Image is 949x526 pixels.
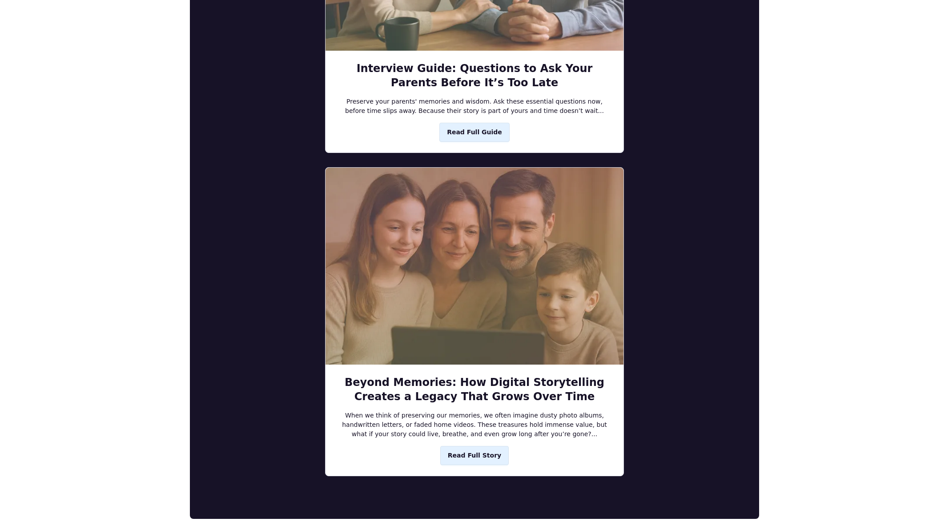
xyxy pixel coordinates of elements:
span: Read Full Story [448,451,501,460]
p: When we think of preserving our memories, we often imagine dusty photo albums, handwritten letter... [336,411,613,439]
a: Read Full Eteris Life Story [440,446,509,465]
h3: Interview Guide: Questions to Ask Your Parents Before It’s Too Late [336,61,613,90]
h3: Beyond Memories: How Digital Storytelling Creates a Legacy That Grows Over Time [336,375,613,404]
a: A heartfelt guide to recording your parents' stories [439,123,510,142]
img: A warm photo of a family looking at an old laptop together, smiling and laughing. [326,168,623,365]
span: Read Full Guide [447,128,502,137]
p: Preserve your parents' memories and wisdom. Ask these essential questions now, before time slips ... [336,97,613,116]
